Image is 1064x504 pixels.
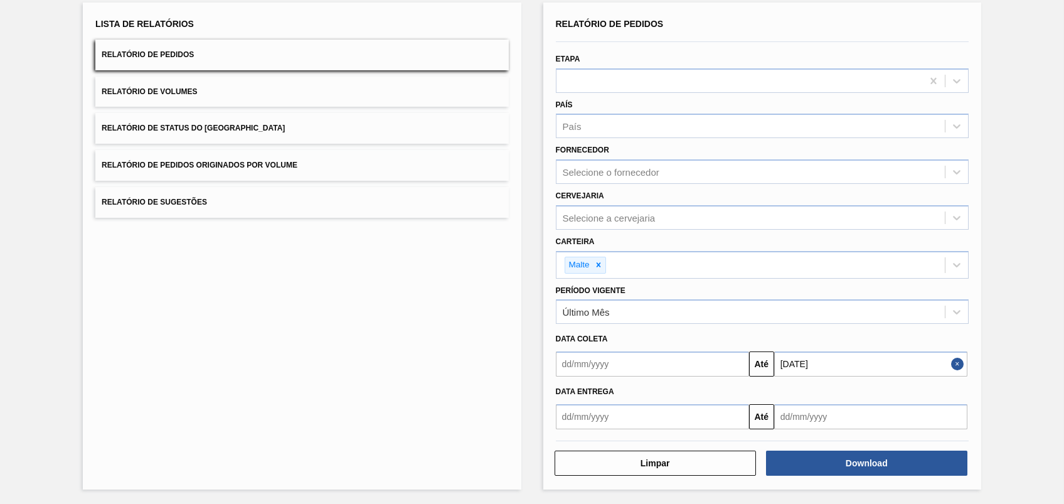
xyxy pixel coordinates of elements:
[95,19,194,29] span: Lista de Relatórios
[556,404,749,429] input: dd/mm/yyyy
[95,40,508,70] button: Relatório de Pedidos
[951,351,967,377] button: Close
[774,351,967,377] input: dd/mm/yyyy
[102,124,285,132] span: Relatório de Status do [GEOGRAPHIC_DATA]
[556,146,609,154] label: Fornecedor
[749,404,774,429] button: Até
[563,121,582,132] div: País
[95,150,508,181] button: Relatório de Pedidos Originados por Volume
[556,286,625,295] label: Período Vigente
[102,50,194,59] span: Relatório de Pedidos
[766,451,967,476] button: Download
[556,55,580,63] label: Etapa
[563,167,659,178] div: Selecione o fornecedor
[102,198,207,206] span: Relatório de Sugestões
[556,351,749,377] input: dd/mm/yyyy
[749,351,774,377] button: Até
[95,77,508,107] button: Relatório de Volumes
[102,161,297,169] span: Relatório de Pedidos Originados por Volume
[556,191,604,200] label: Cervejaria
[563,212,656,223] div: Selecione a cervejaria
[556,19,664,29] span: Relatório de Pedidos
[95,187,508,218] button: Relatório de Sugestões
[556,335,608,343] span: Data coleta
[556,100,573,109] label: País
[556,387,614,396] span: Data entrega
[555,451,756,476] button: Limpar
[565,257,592,273] div: Malte
[95,113,508,144] button: Relatório de Status do [GEOGRAPHIC_DATA]
[556,237,595,246] label: Carteira
[563,307,610,318] div: Último Mês
[774,404,967,429] input: dd/mm/yyyy
[102,87,197,96] span: Relatório de Volumes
